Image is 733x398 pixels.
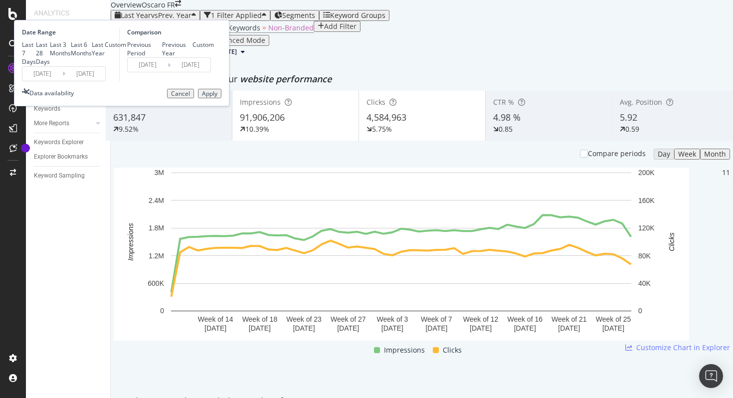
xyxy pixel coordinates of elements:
[314,21,361,32] button: Add Filter
[121,10,151,20] span: Last Year
[240,111,285,123] span: 91,906,206
[171,90,190,97] div: Cancel
[337,324,359,332] text: [DATE]
[34,137,84,148] div: Keywords Explorer
[293,324,315,332] text: [DATE]
[674,149,700,160] button: Week
[211,11,262,19] div: 1 Filter Applied
[160,307,164,315] text: 0
[331,315,366,323] text: Week of 27
[620,111,637,123] span: 5.92
[213,46,249,58] button: [DATE]
[282,10,315,20] span: Segments
[34,8,102,18] div: Analytics
[678,150,696,158] div: Week
[22,28,117,36] div: Date Range
[240,97,281,107] span: Impressions
[722,168,726,178] div: 1
[228,23,260,32] span: Keywords
[65,67,105,81] input: End Date
[21,144,30,153] div: Tooltip anchor
[381,324,403,332] text: [DATE]
[249,324,271,332] text: [DATE]
[198,89,221,99] button: Apply
[514,324,536,332] text: [DATE]
[240,73,332,85] span: website performance
[119,124,139,134] div: 9.52%
[270,10,319,21] button: Segments
[29,89,74,97] div: Data availability
[34,152,103,162] a: Explorer Bookmarks
[34,118,93,129] a: More Reports
[596,315,631,323] text: Week of 25
[268,23,314,32] span: Non-Branded
[658,150,670,158] div: Day
[507,315,543,323] text: Week of 16
[113,111,146,123] span: 631,847
[162,40,193,57] div: Previous Year
[50,40,71,57] div: Last 3 Months
[620,97,662,107] span: Avg. Position
[92,40,105,57] div: Last Year
[330,11,385,19] div: Keyword Groups
[384,344,425,356] span: Impressions
[127,40,162,57] div: Previous Period
[726,168,730,178] div: 1
[192,40,214,49] div: Custom
[425,324,447,332] text: [DATE]
[148,279,164,287] text: 600K
[128,58,168,72] input: Start Date
[245,124,269,134] div: 10.39%
[602,324,624,332] text: [DATE]
[638,169,655,177] text: 200K
[654,149,674,160] button: Day
[366,111,406,123] span: 4,584,963
[319,10,389,21] button: Keyword Groups
[638,307,642,315] text: 0
[200,10,270,21] button: 1 Filter Applied
[22,40,36,66] div: Last 7 Days
[499,124,513,134] div: 0.85
[700,149,730,160] button: Month
[34,104,60,114] div: Keywords
[149,197,164,204] text: 2.4M
[625,124,639,134] div: 0.59
[149,252,164,260] text: 1.2M
[111,10,200,21] button: Last YearvsPrev. Year
[470,324,492,332] text: [DATE]
[34,118,69,129] div: More Reports
[638,279,651,287] text: 40K
[127,223,135,260] text: Impressions
[262,23,266,32] span: =
[34,171,85,181] div: Keyword Sampling
[34,104,103,114] a: Keywords
[71,40,92,57] div: Last 6 Months
[551,315,587,323] text: Week of 21
[493,111,521,123] span: 4.98 %
[34,152,88,162] div: Explorer Bookmarks
[421,315,452,323] text: Week of 7
[202,90,217,97] div: Apply
[198,315,233,323] text: Week of 14
[114,168,689,341] svg: A chart.
[34,171,103,181] a: Keyword Sampling
[111,73,733,86] div: Detect big movements in your
[242,315,278,323] text: Week of 18
[36,40,50,66] div: Last 28 Days
[668,232,676,251] text: Clicks
[171,58,210,72] input: End Date
[558,324,580,332] text: [DATE]
[588,149,646,159] div: Compare periods
[151,10,191,20] span: vs Prev. Year
[704,150,726,158] div: Month
[493,97,514,107] span: CTR %
[372,124,392,134] div: 5.75%
[443,344,462,356] span: Clicks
